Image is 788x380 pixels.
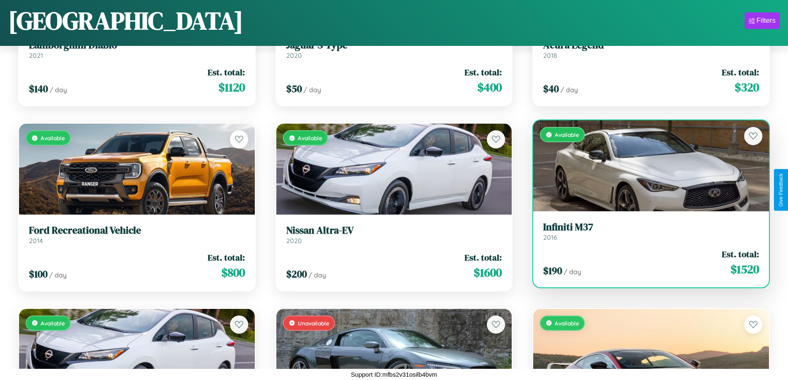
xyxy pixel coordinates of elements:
span: $ 400 [477,79,502,96]
span: $ 100 [29,267,48,281]
span: / day [564,268,581,276]
span: / day [309,271,326,279]
span: Available [41,134,65,141]
span: 2018 [543,51,557,60]
span: / day [50,86,67,94]
span: $ 800 [221,264,245,281]
span: 2020 [286,237,302,245]
span: $ 200 [286,267,307,281]
span: $ 140 [29,82,48,96]
h3: Infiniti M37 [543,221,759,233]
span: 2021 [29,51,43,60]
a: Lamborghini Diablo2021 [29,39,245,60]
span: 2016 [543,233,557,241]
span: Available [555,320,579,327]
span: Est. total: [208,251,245,263]
a: Ford Recreational Vehicle2014 [29,225,245,245]
a: Acura Legend2018 [543,39,759,60]
span: $ 1120 [218,79,245,96]
span: 2014 [29,237,43,245]
button: Filters [745,12,780,29]
a: Jaguar S-Type2020 [286,39,502,60]
span: / day [560,86,578,94]
h3: Ford Recreational Vehicle [29,225,245,237]
span: $ 1600 [474,264,502,281]
span: $ 50 [286,82,302,96]
a: Infiniti M372016 [543,221,759,241]
span: Unavailable [298,320,329,327]
span: Est. total: [722,248,759,260]
h3: Nissan Altra-EV [286,225,502,237]
span: $ 1520 [731,261,759,277]
span: Est. total: [465,251,502,263]
span: Available [298,134,322,141]
span: Est. total: [208,66,245,78]
span: 2020 [286,51,302,60]
span: / day [49,271,67,279]
div: Filters [757,17,776,25]
p: Support ID: mfbs2v31osilb4bvm [351,369,437,380]
div: Give Feedback [778,173,784,207]
span: Est. total: [722,66,759,78]
span: $ 320 [735,79,759,96]
span: $ 40 [543,82,559,96]
span: / day [304,86,321,94]
span: Available [41,320,65,327]
h1: [GEOGRAPHIC_DATA] [8,4,243,38]
a: Nissan Altra-EV2020 [286,225,502,245]
span: Est. total: [465,66,502,78]
span: Available [555,131,579,138]
span: $ 190 [543,264,562,277]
